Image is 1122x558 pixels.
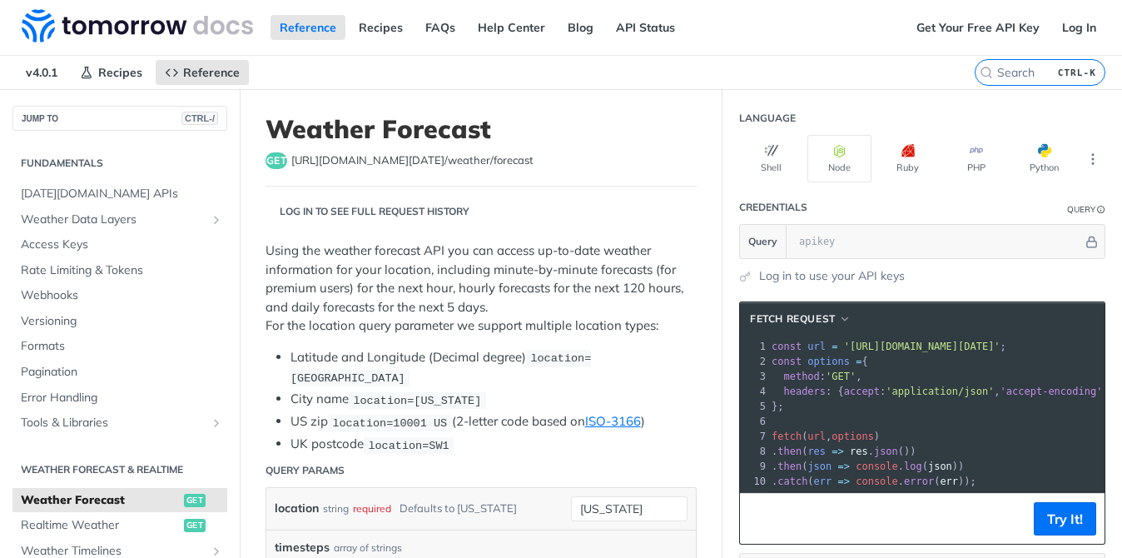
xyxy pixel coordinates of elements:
span: Error Handling [21,390,223,406]
div: 1 [740,339,768,354]
span: ( , ) [772,431,880,442]
a: Log in to use your API keys [759,267,905,285]
div: QueryInformation [1067,203,1105,216]
span: json [807,461,832,472]
span: { [772,356,868,367]
a: Get Your Free API Key [907,15,1049,40]
span: https://api.tomorrow.io/v4/weather/forecast [291,152,534,169]
span: fetch Request [750,311,836,326]
span: Rate Limiting & Tokens [21,262,223,279]
a: ISO-3166 [585,413,641,429]
button: Shell [739,135,803,182]
a: Help Center [469,15,554,40]
button: Python [1012,135,1076,182]
span: get [266,152,287,169]
span: ; [772,341,1006,352]
a: Webhooks [12,283,227,308]
span: Pagination [21,364,223,381]
button: PHP [944,135,1008,182]
label: location [275,496,319,521]
div: 3 [740,369,768,384]
div: 5 [740,399,768,414]
a: FAQs [416,15,464,40]
span: => [838,461,850,472]
div: array of strings [334,541,402,556]
div: required [353,496,391,521]
span: Access Keys [21,237,223,253]
a: Versioning [12,309,227,334]
button: Show subpages for Weather Data Layers [210,213,223,227]
span: fetch [772,431,802,442]
span: then [777,461,802,472]
span: Webhooks [21,287,223,304]
a: API Status [607,15,684,40]
a: Weather Data LayersShow subpages for Weather Data Layers [12,207,227,232]
span: 'GET' [826,371,856,382]
span: => [832,446,843,457]
span: method [783,371,819,382]
li: City name [290,390,697,409]
div: 7 [740,429,768,444]
div: 6 [740,414,768,429]
a: Access Keys [12,232,227,257]
span: [DATE][DOMAIN_NAME] APIs [21,186,223,202]
p: Using the weather forecast API you can access up-to-date weather information for your location, i... [266,242,697,336]
span: options [832,431,874,442]
kbd: CTRL-K [1054,64,1100,81]
span: Realtime Weather [21,517,180,534]
li: UK postcode [290,435,697,454]
span: timesteps [275,539,330,556]
span: url [807,341,826,352]
button: Try It! [1034,502,1096,536]
span: CTRL-/ [181,112,218,125]
a: Log In [1053,15,1105,40]
span: location=SW1 [368,439,449,451]
div: 10 [740,474,768,489]
button: More Languages [1080,147,1105,172]
h2: Weather Forecast & realtime [12,462,227,477]
button: Node [807,135,871,182]
span: Query [748,234,777,249]
li: US zip (2-letter code based on ) [290,412,697,431]
a: Recipes [71,60,151,85]
span: Tools & Libraries [21,415,206,431]
div: Query [1067,203,1095,216]
div: Language [739,111,796,126]
span: 'accept-encoding' [1000,386,1103,397]
span: Formats [21,338,223,355]
div: 4 [740,384,768,399]
span: console [856,461,898,472]
span: . ( . ( )) [772,461,964,472]
span: const [772,356,802,367]
img: Tomorrow.io Weather API Docs [22,9,253,42]
div: Credentials [739,200,807,215]
span: json [928,461,952,472]
h1: Weather Forecast [266,114,697,144]
span: get [184,494,206,507]
span: v4.0.1 [17,60,67,85]
span: Recipes [98,65,142,80]
span: then [777,446,802,457]
span: get [184,519,206,532]
span: const [772,341,802,352]
a: Error Handling [12,386,227,411]
span: Weather Forecast [21,492,180,509]
span: => [838,476,850,487]
span: Versioning [21,313,223,330]
span: res [850,446,868,457]
a: Recipes [350,15,412,40]
button: fetch Request [744,311,856,327]
div: Defaults to [US_STATE] [400,496,517,521]
span: location=[US_STATE] [353,394,481,406]
a: [DATE][DOMAIN_NAME] APIs [12,182,227,207]
span: Reference [183,65,240,80]
button: JUMP TOCTRL-/ [12,106,227,131]
span: : , [772,371,862,382]
div: Log in to see full request history [266,204,469,219]
div: Query Params [266,463,345,478]
a: Pagination [12,360,227,385]
span: location=10001 US [332,416,447,429]
span: url [807,431,826,442]
div: 8 [740,444,768,459]
span: headers [783,386,826,397]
